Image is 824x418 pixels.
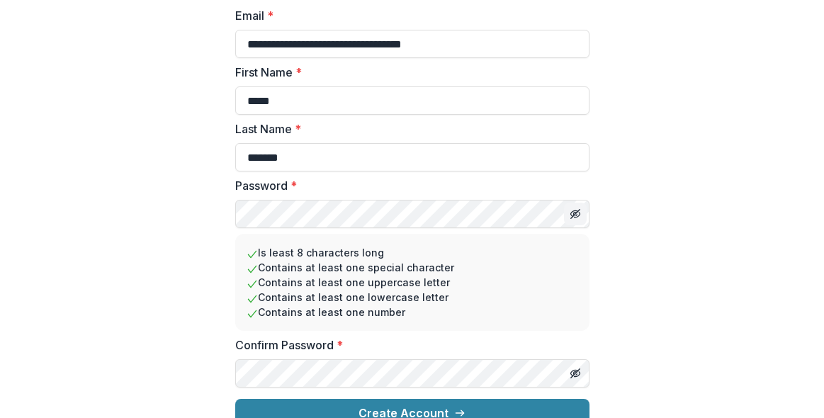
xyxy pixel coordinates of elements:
label: Email [235,7,581,24]
li: Is least 8 characters long [247,245,578,260]
li: Contains at least one special character [247,260,578,275]
li: Contains at least one lowercase letter [247,290,578,305]
label: Password [235,177,581,194]
label: Confirm Password [235,337,581,354]
li: Contains at least one number [247,305,578,320]
button: Toggle password visibility [564,203,587,225]
button: Toggle password visibility [564,362,587,385]
li: Contains at least one uppercase letter [247,275,578,290]
label: First Name [235,64,581,81]
label: Last Name [235,120,581,137]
